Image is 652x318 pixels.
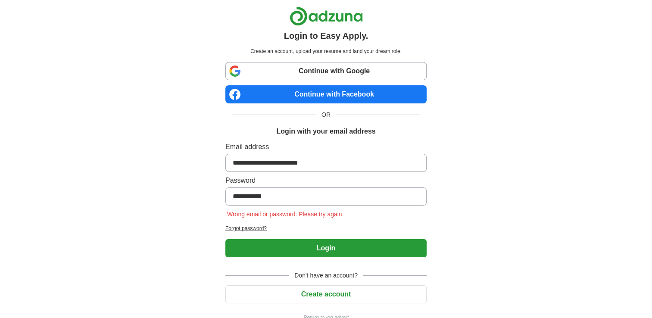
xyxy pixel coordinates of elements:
span: OR [316,110,336,119]
label: Email address [225,142,427,152]
p: Create an account, upload your resume and land your dream role. [227,47,425,55]
img: Adzuna logo [290,6,363,26]
h1: Login with your email address [276,126,375,137]
a: Forgot password? [225,224,427,232]
a: Continue with Google [225,62,427,80]
a: Continue with Facebook [225,85,427,103]
button: Create account [225,285,427,303]
span: Wrong email or password. Please try again. [225,211,346,218]
label: Password [225,175,427,186]
span: Don't have an account? [289,271,363,280]
button: Login [225,239,427,257]
a: Create account [225,290,427,298]
h1: Login to Easy Apply. [284,29,368,42]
